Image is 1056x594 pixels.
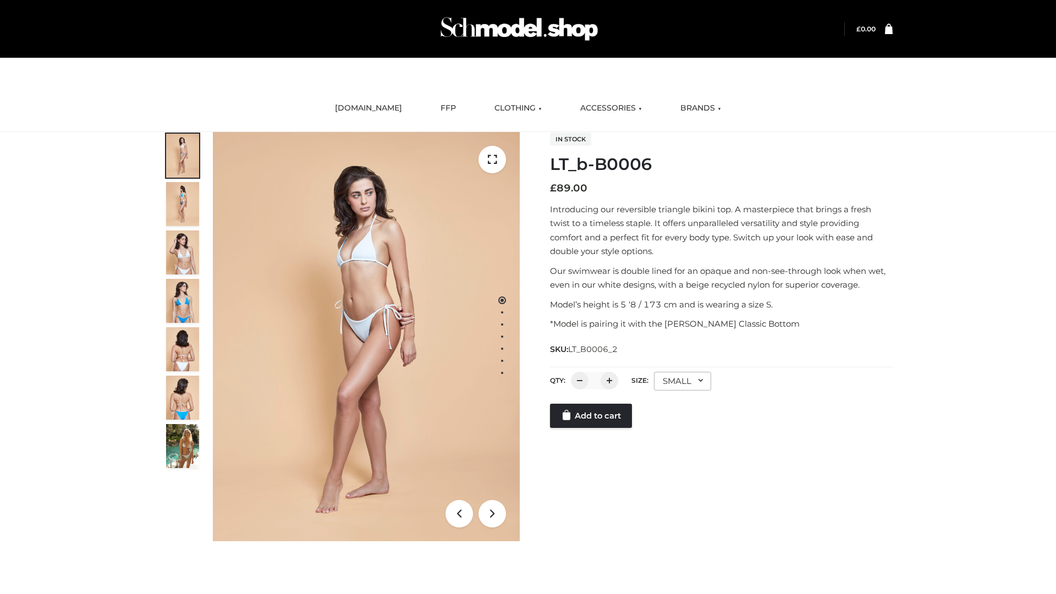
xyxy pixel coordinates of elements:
[550,317,893,331] p: *Model is pairing it with the [PERSON_NAME] Classic Bottom
[654,372,711,391] div: SMALL
[550,182,557,194] span: £
[550,202,893,258] p: Introducing our reversible triangle bikini top. A masterpiece that brings a fresh twist to a time...
[568,344,618,354] span: LT_B0006_2
[550,343,619,356] span: SKU:
[550,155,893,174] h1: LT_b-B0006
[631,376,648,384] label: Size:
[166,230,199,274] img: ArielClassicBikiniTop_CloudNine_AzureSky_OW114ECO_3-scaled.jpg
[856,25,876,33] a: £0.00
[856,25,876,33] bdi: 0.00
[572,96,650,120] a: ACCESSORIES
[672,96,729,120] a: BRANDS
[437,7,602,51] img: Schmodel Admin 964
[856,25,861,33] span: £
[327,96,410,120] a: [DOMAIN_NAME]
[550,264,893,292] p: Our swimwear is double lined for an opaque and non-see-through look when wet, even in our white d...
[166,279,199,323] img: ArielClassicBikiniTop_CloudNine_AzureSky_OW114ECO_4-scaled.jpg
[166,327,199,371] img: ArielClassicBikiniTop_CloudNine_AzureSky_OW114ECO_7-scaled.jpg
[213,132,520,541] img: LT_b-B0006
[550,182,587,194] bdi: 89.00
[166,376,199,420] img: ArielClassicBikiniTop_CloudNine_AzureSky_OW114ECO_8-scaled.jpg
[550,133,591,146] span: In stock
[550,376,565,384] label: QTY:
[550,404,632,428] a: Add to cart
[550,298,893,312] p: Model’s height is 5 ‘8 / 173 cm and is wearing a size S.
[166,424,199,468] img: Arieltop_CloudNine_AzureSky2.jpg
[166,182,199,226] img: ArielClassicBikiniTop_CloudNine_AzureSky_OW114ECO_2-scaled.jpg
[486,96,550,120] a: CLOTHING
[166,134,199,178] img: ArielClassicBikiniTop_CloudNine_AzureSky_OW114ECO_1-scaled.jpg
[432,96,464,120] a: FFP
